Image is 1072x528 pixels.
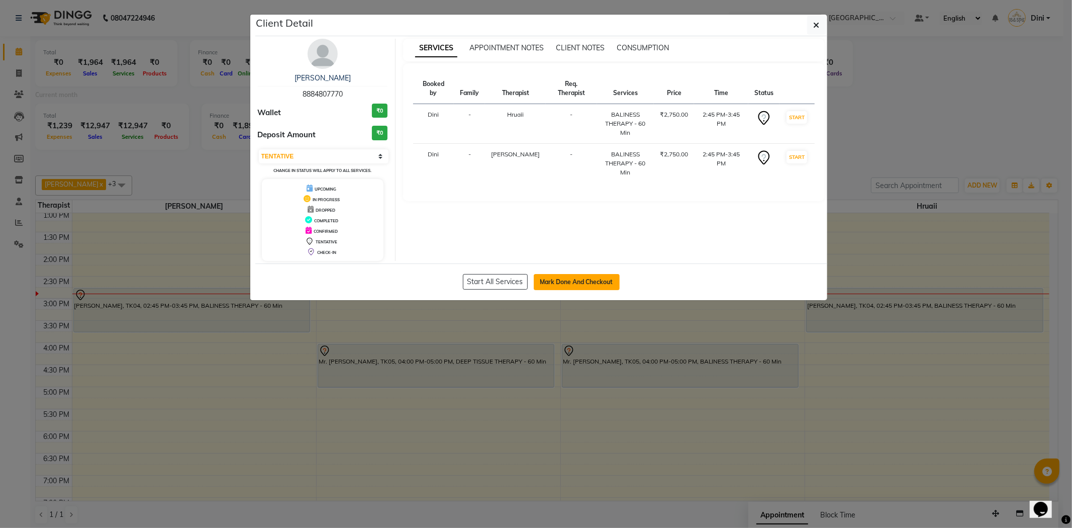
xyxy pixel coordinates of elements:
th: Price [654,73,694,104]
td: 2:45 PM-3:45 PM [694,104,748,144]
th: Status [748,73,779,104]
button: START [787,151,807,163]
span: UPCOMING [315,187,336,192]
button: START [787,111,807,124]
div: ₹2,750.00 [660,110,688,119]
h3: ₹0 [372,126,387,140]
span: APPOINTMENT NOTES [469,43,544,52]
iframe: chat widget [1030,488,1062,518]
img: avatar [308,39,338,69]
button: Start All Services [463,274,528,290]
span: CONFIRMED [314,229,338,234]
div: ₹2,750.00 [660,150,688,159]
th: Family [454,73,485,104]
span: DROPPED [316,208,335,213]
div: BALINESS THERAPY - 60 Min [603,110,648,137]
td: - [546,144,597,184]
span: Wallet [258,107,281,119]
span: Deposit Amount [258,129,316,141]
span: COMPLETED [314,218,338,223]
th: Booked by [413,73,454,104]
span: IN PROGRESS [313,197,340,202]
td: Dini [413,144,454,184]
span: Hruaii [507,111,524,118]
td: - [454,144,485,184]
th: Time [694,73,748,104]
td: 2:45 PM-3:45 PM [694,144,748,184]
h5: Client Detail [256,16,314,31]
th: Therapist [485,73,546,104]
h3: ₹0 [372,104,387,118]
span: [PERSON_NAME] [491,150,540,158]
th: Services [597,73,654,104]
span: CHECK-IN [317,250,336,255]
span: SERVICES [415,39,457,57]
th: Req. Therapist [546,73,597,104]
div: BALINESS THERAPY - 60 Min [603,150,648,177]
td: - [454,104,485,144]
span: 8884807770 [303,90,343,99]
span: TENTATIVE [316,239,337,244]
a: [PERSON_NAME] [295,73,351,82]
td: - [546,104,597,144]
td: Dini [413,104,454,144]
span: CLIENT NOTES [556,43,605,52]
span: CONSUMPTION [617,43,669,52]
button: Mark Done And Checkout [534,274,620,290]
small: Change in status will apply to all services. [273,168,371,173]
